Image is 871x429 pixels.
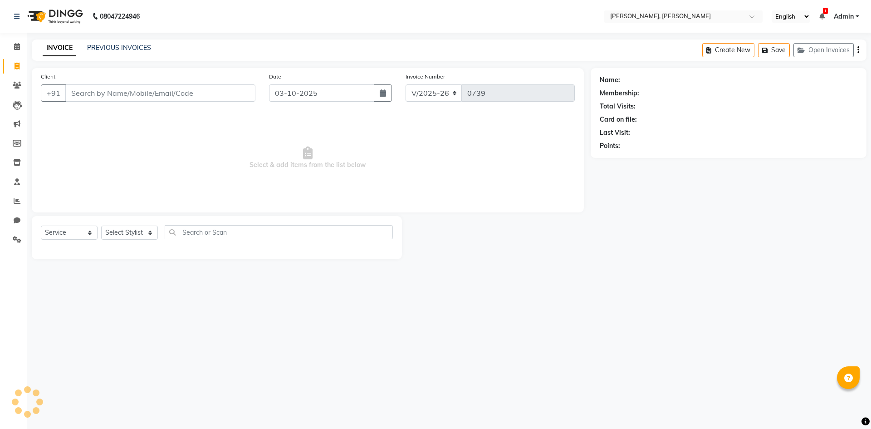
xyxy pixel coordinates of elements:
[269,73,281,81] label: Date
[600,102,636,111] div: Total Visits:
[600,75,620,85] div: Name:
[600,141,620,151] div: Points:
[87,44,151,52] a: PREVIOUS INVOICES
[758,43,790,57] button: Save
[600,89,639,98] div: Membership:
[833,393,862,420] iframe: chat widget
[65,84,255,102] input: Search by Name/Mobile/Email/Code
[600,128,630,138] div: Last Visit:
[834,12,854,21] span: Admin
[406,73,445,81] label: Invoice Number
[823,8,828,14] span: 1
[702,43,754,57] button: Create New
[41,84,66,102] button: +91
[43,40,76,56] a: INVOICE
[41,73,55,81] label: Client
[793,43,854,57] button: Open Invoices
[600,115,637,124] div: Card on file:
[819,12,825,20] a: 1
[100,4,140,29] b: 08047224946
[165,225,393,239] input: Search or Scan
[41,113,575,203] span: Select & add items from the list below
[23,4,85,29] img: logo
